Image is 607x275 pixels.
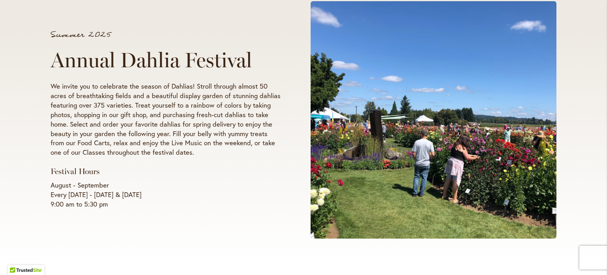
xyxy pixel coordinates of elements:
[51,48,281,72] h1: Annual Dahlia Festival
[51,82,281,157] p: We invite you to celebrate the season of Dahlias! Stroll through almost 50 acres of breathtaking ...
[51,31,281,39] p: Summer 2025
[51,180,281,209] p: August - September Every [DATE] - [DATE] & [DATE] 9:00 am to 5:30 pm
[51,167,281,176] h3: Festival Hours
